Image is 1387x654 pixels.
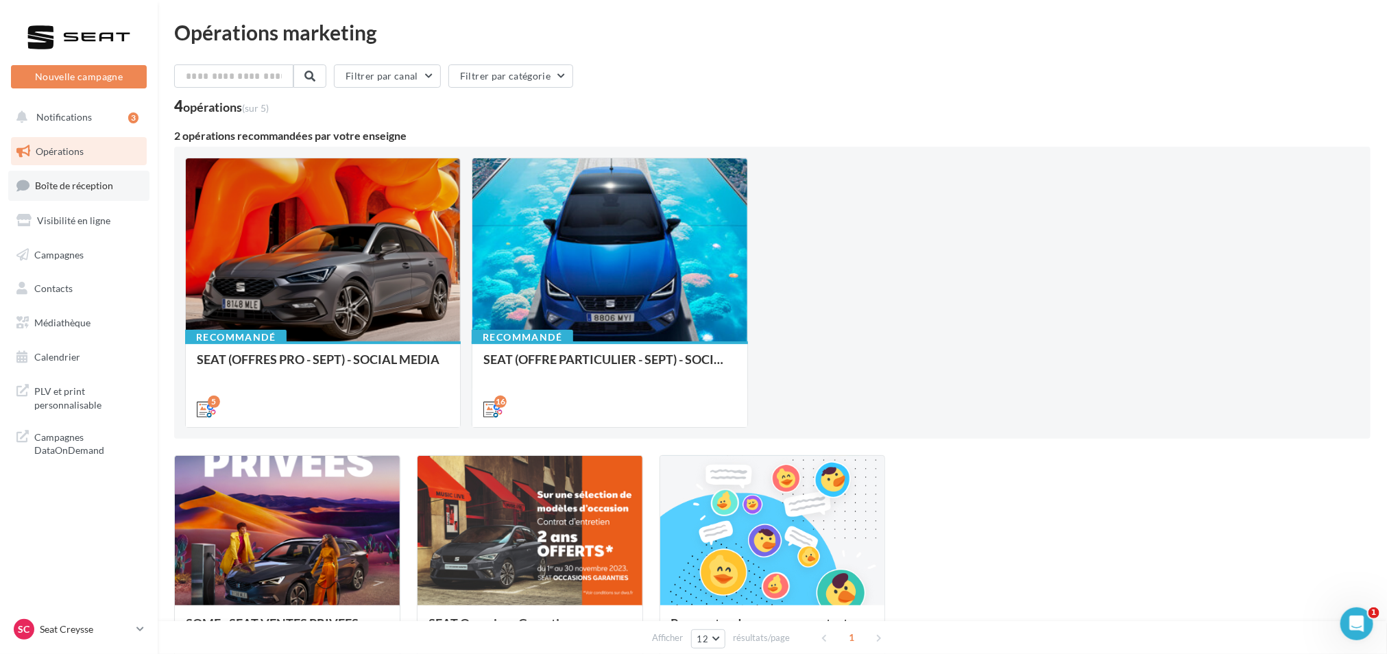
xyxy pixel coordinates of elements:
span: Calendrier [34,351,80,363]
span: Visibilité en ligne [37,215,110,226]
div: Opérations marketing [174,22,1371,43]
span: Afficher [653,631,684,644]
a: Calendrier [8,343,149,372]
div: 16 [494,396,507,408]
a: Boîte de réception [8,171,149,200]
a: Médiathèque [8,308,149,337]
span: 1 [1368,607,1379,618]
iframe: Intercom live chat [1340,607,1373,640]
span: résultats/page [733,631,790,644]
span: Campagnes [34,248,84,260]
div: SEAT (OFFRE PARTICULIER - SEPT) - SOCIAL MEDIA [483,352,736,380]
button: Filtrer par catégorie [448,64,573,88]
button: Filtrer par canal [334,64,441,88]
div: SEAT (OFFRES PRO - SEPT) - SOCIAL MEDIA [197,352,449,380]
div: Recommandé [472,330,573,345]
button: Nouvelle campagne [11,65,147,88]
span: Boîte de réception [35,180,113,191]
a: Campagnes [8,241,149,269]
span: SC [19,622,30,636]
span: PLV et print personnalisable [34,382,141,411]
span: Contacts [34,282,73,294]
span: (sur 5) [242,102,269,114]
a: PLV et print personnalisable [8,376,149,417]
span: 12 [697,633,709,644]
button: Notifications 3 [8,103,144,132]
div: 4 [174,99,269,114]
div: SOME - SEAT VENTES PRIVEES [186,616,389,644]
div: opérations [183,101,269,113]
div: Prospectez de nouveaux contacts [671,616,874,644]
div: 2 opérations recommandées par votre enseigne [174,130,1371,141]
a: Visibilité en ligne [8,206,149,235]
div: 3 [128,112,138,123]
div: Recommandé [185,330,287,345]
span: Médiathèque [34,317,91,328]
button: 12 [691,629,726,649]
div: SEAT Occasions Garanties [429,616,631,644]
span: Opérations [36,145,84,157]
a: SC Seat Creysse [11,616,147,642]
p: Seat Creysse [40,622,131,636]
span: Notifications [36,111,92,123]
a: Contacts [8,274,149,303]
span: Campagnes DataOnDemand [34,428,141,457]
span: 1 [841,627,863,649]
a: Campagnes DataOnDemand [8,422,149,463]
a: Opérations [8,137,149,166]
div: 5 [208,396,220,408]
